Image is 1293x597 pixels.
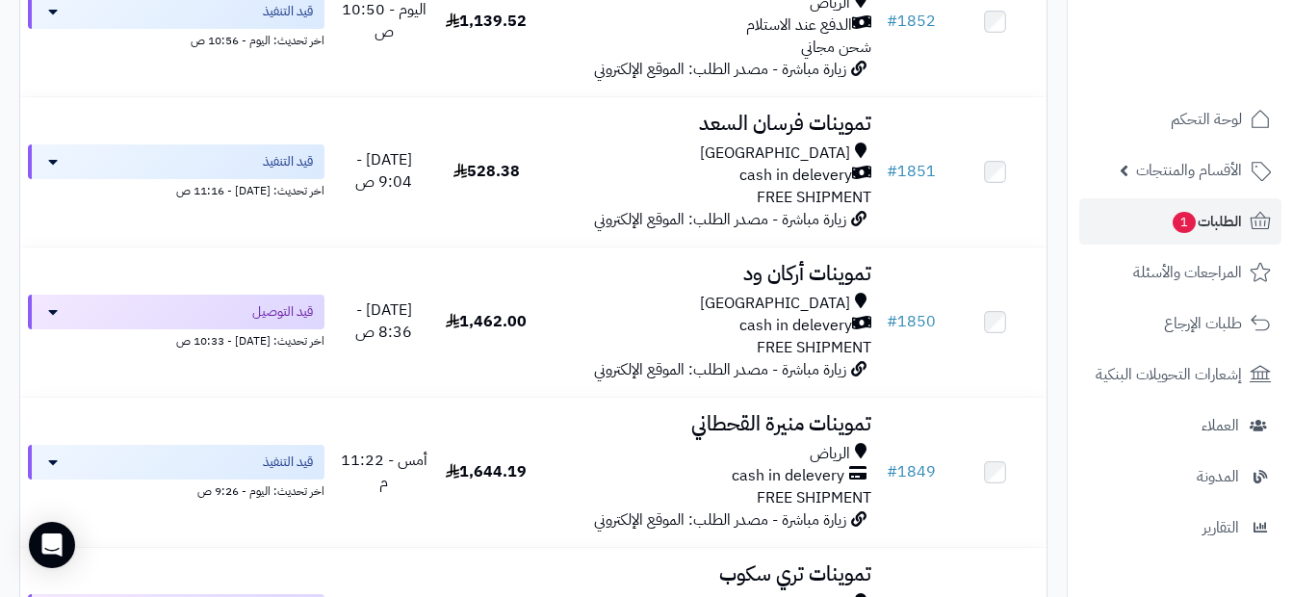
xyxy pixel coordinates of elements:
span: الأقسام والمنتجات [1136,157,1242,184]
span: [DATE] - 9:04 ص [355,148,412,194]
a: #1850 [887,310,936,333]
span: طلبات الإرجاع [1164,310,1242,337]
span: FREE SHIPMENT [757,186,871,209]
span: أمس - 11:22 م [341,449,427,494]
span: الطلبات [1171,208,1242,235]
span: شحن مجاني [801,36,871,59]
span: لوحة التحكم [1171,106,1242,133]
span: cash in delevery [732,465,844,487]
a: العملاء [1079,402,1281,449]
a: التقارير [1079,505,1281,551]
span: cash in delevery [739,165,852,187]
span: FREE SHIPMENT [757,486,871,509]
h3: تموينات منيرة القحطاني [545,413,871,435]
span: [GEOGRAPHIC_DATA] [700,293,850,315]
span: 1,139.52 [446,10,527,33]
span: العملاء [1202,412,1239,439]
span: FREE SHIPMENT [757,336,871,359]
span: # [887,310,897,333]
h3: تموينات أركان ود [545,263,871,285]
span: 1,462.00 [446,310,527,333]
h3: تموينات فرسان السعد [545,113,871,135]
span: # [887,160,897,183]
div: اخر تحديث: اليوم - 9:26 ص [28,480,324,500]
span: المراجعات والأسئلة [1133,259,1242,286]
span: [DATE] - 8:36 ص [355,298,412,344]
span: زيارة مباشرة - مصدر الطلب: الموقع الإلكتروني [594,58,846,81]
a: #1849 [887,460,936,483]
a: لوحة التحكم [1079,96,1281,143]
span: زيارة مباشرة - مصدر الطلب: الموقع الإلكتروني [594,208,846,231]
a: إشعارات التحويلات البنكية [1079,351,1281,398]
span: الدفع عند الاستلام [746,14,852,37]
a: #1852 [887,10,936,33]
span: إشعارات التحويلات البنكية [1096,361,1242,388]
img: logo-2.png [1162,14,1275,55]
div: اخر تحديث: [DATE] - 11:16 ص [28,179,324,199]
span: 1 [1172,211,1197,234]
a: المراجعات والأسئلة [1079,249,1281,296]
a: #1851 [887,160,936,183]
span: cash in delevery [739,315,852,337]
div: Open Intercom Messenger [29,522,75,568]
h3: تموينات تري سكوب [545,563,871,585]
div: اخر تحديث: [DATE] - 10:33 ص [28,329,324,350]
span: قيد التنفيذ [263,2,313,21]
span: زيارة مباشرة - مصدر الطلب: الموقع الإلكتروني [594,358,846,381]
a: المدونة [1079,454,1281,500]
span: # [887,10,897,33]
a: الطلبات1 [1079,198,1281,245]
span: 528.38 [453,160,520,183]
div: اخر تحديث: اليوم - 10:56 ص [28,29,324,49]
span: [GEOGRAPHIC_DATA] [700,143,850,165]
span: زيارة مباشرة - مصدر الطلب: الموقع الإلكتروني [594,508,846,532]
span: قيد التنفيذ [263,152,313,171]
span: قيد التنفيذ [263,453,313,472]
span: 1,644.19 [446,460,527,483]
span: الرياض [810,443,850,465]
a: طلبات الإرجاع [1079,300,1281,347]
span: # [887,460,897,483]
span: قيد التوصيل [252,302,313,322]
span: المدونة [1197,463,1239,490]
span: التقارير [1202,514,1239,541]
